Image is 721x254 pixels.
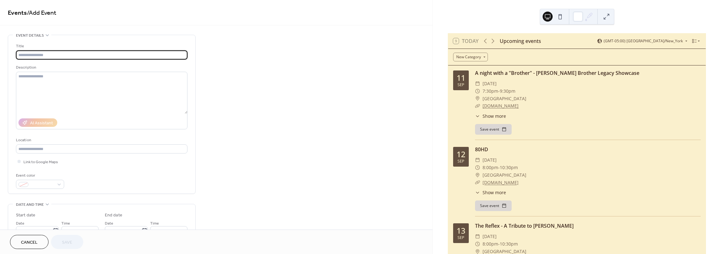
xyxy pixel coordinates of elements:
div: ​ [475,240,480,248]
a: 80HD [475,146,488,153]
span: - [498,87,500,95]
span: Time [150,220,159,227]
span: - [498,240,500,248]
div: ​ [475,156,480,164]
span: Date [105,220,113,227]
div: Title [16,43,186,49]
span: Link to Google Maps [23,159,58,165]
span: - [498,164,500,171]
div: ​ [475,113,480,119]
span: Cancel [21,239,38,246]
span: [GEOGRAPHIC_DATA] [483,171,526,179]
button: ​Show more [475,189,506,196]
a: A night with a "Brother" - [PERSON_NAME] Brother Legacy Showcase [475,70,639,76]
div: 12 [457,150,465,158]
span: [DATE] [483,233,497,240]
div: Event color [16,172,63,179]
span: 7:30pm [483,87,498,95]
div: ​ [475,80,480,87]
div: ​ [475,95,480,102]
div: 11 [457,74,465,82]
span: [GEOGRAPHIC_DATA] [483,95,526,102]
button: ​Show more [475,113,506,119]
div: ​ [475,179,480,186]
span: (GMT-05:00) [GEOGRAPHIC_DATA]/New_York [604,39,683,43]
a: [DOMAIN_NAME] [483,103,519,109]
div: ​ [475,102,480,110]
div: ​ [475,171,480,179]
span: 8:00pm [483,240,498,248]
span: [DATE] [483,80,497,87]
div: ​ [475,233,480,240]
span: 9:30pm [500,87,515,95]
div: Location [16,137,186,143]
div: Upcoming events [500,37,541,45]
div: Start date [16,212,35,219]
span: / Add Event [27,7,56,19]
div: Sep [458,83,464,87]
span: Event details [16,32,44,39]
span: Date [16,220,24,227]
a: Events [8,7,27,19]
div: ​ [475,87,480,95]
div: ​ [475,164,480,171]
div: 13 [457,227,465,235]
span: Time [61,220,70,227]
span: 10:30pm [500,164,518,171]
div: Sep [458,159,464,163]
a: [DOMAIN_NAME] [483,179,519,185]
span: 8:00pm [483,164,498,171]
span: [DATE] [483,156,497,164]
div: Sep [458,236,464,240]
button: Save event [475,200,512,211]
button: Save event [475,124,512,135]
span: 10:30pm [500,240,518,248]
div: End date [105,212,122,219]
div: ​ [475,189,480,196]
span: Show more [483,189,506,196]
span: Show more [483,113,506,119]
a: The Reflex - A Tribute to [PERSON_NAME] [475,222,574,229]
span: Date and time [16,201,44,208]
div: Description [16,64,186,71]
button: Cancel [10,235,49,249]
